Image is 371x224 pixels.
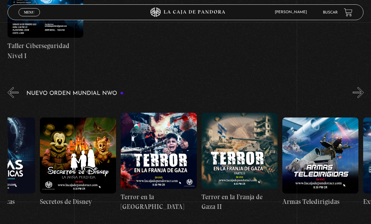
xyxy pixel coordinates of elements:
a: Terror en la Franja de Gaza II [202,103,278,221]
h4: Armas Teledirigidas [282,197,358,207]
h4: Terror en la [GEOGRAPHIC_DATA] [121,192,197,212]
a: Terror en la [GEOGRAPHIC_DATA] [121,103,197,221]
a: View your shopping cart [344,8,352,17]
h4: Taller Ciberseguridad Nivel I [8,41,84,61]
span: Menu [24,10,34,14]
h4: Secretos de Disney [40,197,116,207]
h3: Nuevo Orden Mundial NWO [26,90,124,96]
a: Armas Teledirigidas [282,103,358,221]
button: Previous [8,87,19,98]
h4: Terror en la Franja de Gaza II [202,192,278,212]
button: Next [353,87,364,98]
a: Secretos de Disney [40,103,116,221]
a: Buscar [323,11,338,14]
span: Cerrar [22,16,37,20]
span: [PERSON_NAME] [272,10,313,14]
